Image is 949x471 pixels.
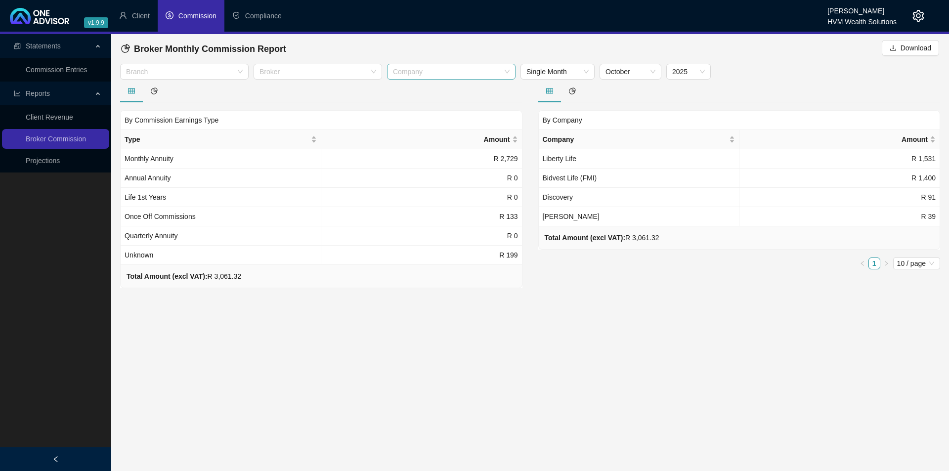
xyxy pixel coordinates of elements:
span: user [119,11,127,19]
span: right [883,260,889,266]
span: Life 1st Years [125,193,166,201]
td: R 39 [739,207,940,226]
span: Commission [178,12,216,20]
span: 10 / page [897,258,936,269]
div: R 3,061.32 [127,271,241,282]
span: pie-chart [151,87,158,94]
a: Broker Commission [26,135,86,143]
span: Type [125,134,309,145]
div: [PERSON_NAME] [827,2,897,13]
span: dollar [166,11,173,19]
b: Total Amount (excl VAT): [545,234,626,242]
td: R 0 [321,226,522,246]
td: R 2,729 [321,149,522,169]
div: By Company [538,110,941,129]
a: 1 [869,258,880,269]
span: Quarterly Annuity [125,232,177,240]
span: setting [912,10,924,22]
span: Monthly Annuity [125,155,173,163]
th: Company [539,130,739,149]
span: left [52,456,59,463]
li: 1 [868,257,880,269]
a: Projections [26,157,60,165]
th: Amount [739,130,940,149]
span: Reports [26,89,50,97]
span: left [860,260,865,266]
button: right [880,257,892,269]
a: Commission Entries [26,66,87,74]
span: Broker Monthly Commission Report [134,44,286,54]
button: Download [882,40,939,56]
li: Previous Page [857,257,868,269]
th: Amount [321,130,522,149]
div: R 3,061.32 [545,232,659,243]
b: Total Amount (excl VAT): [127,272,208,280]
td: R 133 [321,207,522,226]
div: Page Size [893,257,940,269]
span: line-chart [14,90,21,97]
span: Annual Annuity [125,174,171,182]
span: [PERSON_NAME] [543,213,600,220]
td: R 0 [321,188,522,207]
span: pie-chart [569,87,576,94]
span: table [546,87,553,94]
span: download [890,44,897,51]
span: Single Month [526,64,589,79]
img: 2df55531c6924b55f21c4cf5d4484680-logo-light.svg [10,8,69,24]
span: pie-chart [121,44,130,53]
td: R 1,531 [739,149,940,169]
span: Unknown [125,251,153,259]
td: R 199 [321,246,522,265]
span: Amount [325,134,510,145]
span: Amount [743,134,928,145]
span: Compliance [245,12,282,20]
div: HVM Wealth Solutions [827,13,897,24]
span: October [605,64,655,79]
div: By Commission Earnings Type [120,110,522,129]
a: Client Revenue [26,113,73,121]
span: Discovery [543,193,573,201]
th: Type [121,130,321,149]
span: table [128,87,135,94]
span: safety [232,11,240,19]
span: Bidvest Life (FMI) [543,174,597,182]
span: Client [132,12,150,20]
span: Once Off Commissions [125,213,196,220]
span: 2025 [672,64,705,79]
span: v1.9.9 [84,17,108,28]
li: Next Page [880,257,892,269]
span: Statements [26,42,61,50]
td: R 1,400 [739,169,940,188]
span: reconciliation [14,43,21,49]
td: R 91 [739,188,940,207]
span: Liberty Life [543,155,576,163]
td: R 0 [321,169,522,188]
span: Company [543,134,727,145]
button: left [857,257,868,269]
span: Download [901,43,931,53]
